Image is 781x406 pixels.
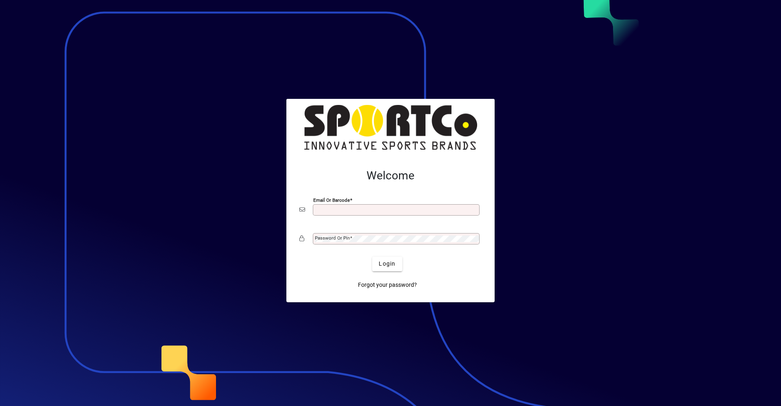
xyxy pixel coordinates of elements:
[379,260,395,268] span: Login
[315,235,350,241] mat-label: Password or Pin
[358,281,417,289] span: Forgot your password?
[372,257,402,271] button: Login
[313,197,350,203] mat-label: Email or Barcode
[299,169,482,183] h2: Welcome
[355,278,420,292] a: Forgot your password?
